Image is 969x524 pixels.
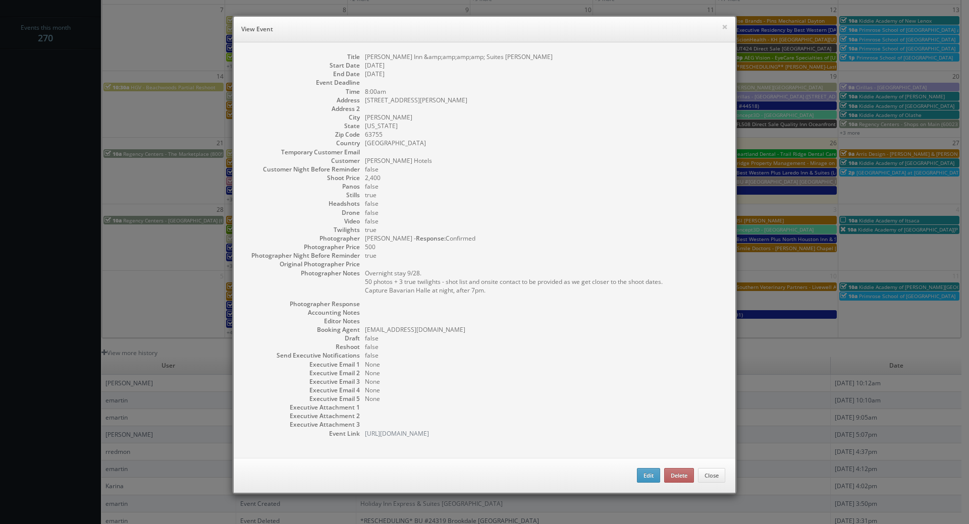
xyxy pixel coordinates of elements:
dd: [DATE] [365,70,725,78]
dt: Start Date [244,61,360,70]
dt: Customer [244,156,360,165]
dt: Original Photographer Price [244,260,360,268]
dd: [STREET_ADDRESS][PERSON_NAME] [365,96,725,104]
dd: 2,400 [365,173,725,182]
dt: Drone [244,208,360,217]
dt: Executive Attachment 1 [244,403,360,412]
dt: Address [244,96,360,104]
dt: Photographer Night Before Reminder [244,251,360,260]
dt: Booking Agent [244,325,360,334]
dd: [PERSON_NAME] Inn &amp;amp;amp;amp; Suites [PERSON_NAME] [365,52,725,61]
dd: [PERSON_NAME] [365,113,725,122]
dt: Title [244,52,360,61]
a: [URL][DOMAIN_NAME] [365,429,429,438]
button: × [722,23,728,30]
dd: false [365,351,725,360]
dt: Event Link [244,429,360,438]
h6: View Event [241,24,728,34]
dt: Executive Email 2 [244,369,360,377]
dd: None [365,360,725,369]
pre: Overnight stay 9/28. 50 photos + 3 true twilights - shot list and onsite contact to be provided a... [365,269,725,295]
dd: false [365,217,725,225]
dd: None [365,394,725,403]
dt: Time [244,87,360,96]
dt: Accounting Notes [244,308,360,317]
dt: Draft [244,334,360,342]
dt: Photographer Price [244,243,360,251]
dd: None [365,377,725,386]
dd: [GEOGRAPHIC_DATA] [365,139,725,147]
dd: false [365,199,725,208]
button: Edit [637,468,660,483]
dd: [PERSON_NAME] - Confirmed [365,234,725,243]
dt: Executive Email 4 [244,386,360,394]
dt: End Date [244,70,360,78]
dt: Editor Notes [244,317,360,325]
dt: Executive Email 3 [244,377,360,386]
dt: Video [244,217,360,225]
dt: Shoot Price [244,173,360,182]
dd: [US_STATE] [365,122,725,130]
dt: Country [244,139,360,147]
dd: [DATE] [365,61,725,70]
b: Response: [416,234,446,243]
dd: None [365,386,725,394]
dd: 63755 [365,130,725,139]
dt: Headshots [244,199,360,208]
dd: false [365,182,725,191]
dd: true [365,251,725,260]
button: Delete [664,468,694,483]
dt: Customer Night Before Reminder [244,165,360,173]
dt: Twilights [244,225,360,234]
dt: Panos [244,182,360,191]
dd: None [365,369,725,377]
dt: State [244,122,360,130]
dd: 500 [365,243,725,251]
dt: Reshoot [244,342,360,351]
dt: Temporary Customer Email [244,148,360,156]
dt: Photographer Notes [244,269,360,277]
dd: 8:00am [365,87,725,96]
dd: true [365,191,725,199]
dd: [EMAIL_ADDRESS][DOMAIN_NAME] [365,325,725,334]
dt: Stills [244,191,360,199]
dt: Photographer [244,234,360,243]
dt: Executive Attachment 2 [244,412,360,420]
dd: true [365,225,725,234]
dd: false [365,165,725,173]
dd: false [365,342,725,351]
dt: Event Deadline [244,78,360,87]
dd: false [365,208,725,217]
dt: Executive Attachment 3 [244,420,360,429]
dt: City [244,113,360,122]
dt: Executive Email 1 [244,360,360,369]
dd: false [365,334,725,342]
dt: Address 2 [244,104,360,113]
dt: Send Executive Notifications [244,351,360,360]
dd: [PERSON_NAME] Hotels [365,156,725,165]
dt: Photographer Response [244,300,360,308]
dt: Zip Code [244,130,360,139]
dt: Executive Email 5 [244,394,360,403]
button: Close [698,468,725,483]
